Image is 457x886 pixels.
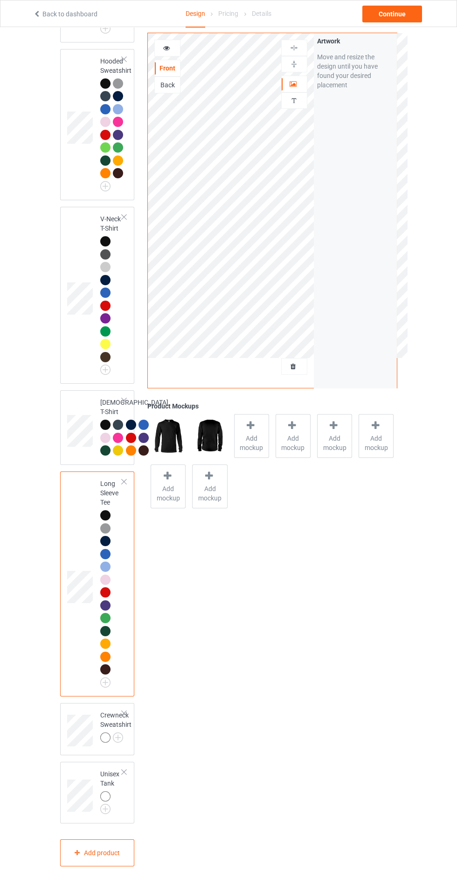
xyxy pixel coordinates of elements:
[100,769,123,811] div: Unisex Tank
[151,464,186,508] div: Add mockup
[252,0,271,27] div: Details
[318,434,352,452] span: Add mockup
[359,434,393,452] span: Add mockup
[100,804,111,814] img: svg+xml;base64,PD94bWwgdmVyc2lvbj0iMS4wIiBlbmNvZGluZz0iVVRGLTgiPz4KPHN2ZyB3aWR0aD0iMjJweCIgaGVpZ2...
[192,464,227,508] div: Add mockup
[100,56,132,188] div: Hooded Sweatshirt
[193,484,227,503] span: Add mockup
[235,434,269,452] span: Add mockup
[218,0,238,27] div: Pricing
[147,401,397,411] div: Product Mockups
[317,36,394,46] div: Artwork
[60,762,135,823] div: Unisex Tank
[100,398,168,455] div: [DEMOGRAPHIC_DATA] T-Shirt
[60,839,135,867] div: Add product
[60,390,135,465] div: [DEMOGRAPHIC_DATA] T-Shirt
[155,80,180,90] div: Back
[151,414,186,458] img: regular.jpg
[151,484,185,503] span: Add mockup
[290,43,298,52] img: svg%3E%0A
[100,710,132,742] div: Crewneck Sweatshirt
[359,414,394,458] div: Add mockup
[113,732,123,743] img: svg+xml;base64,PD94bWwgdmVyc2lvbj0iMS4wIiBlbmNvZGluZz0iVVRGLTgiPz4KPHN2ZyB3aWR0aD0iMjJweCIgaGVpZ2...
[362,6,422,22] div: Continue
[276,434,310,452] span: Add mockup
[60,471,135,696] div: Long Sleeve Tee
[100,365,111,375] img: svg+xml;base64,PD94bWwgdmVyc2lvbj0iMS4wIiBlbmNvZGluZz0iVVRGLTgiPz4KPHN2ZyB3aWR0aD0iMjJweCIgaGVpZ2...
[276,414,311,458] div: Add mockup
[100,479,123,684] div: Long Sleeve Tee
[100,23,111,34] img: svg+xml;base64,PD94bWwgdmVyc2lvbj0iMS4wIiBlbmNvZGluZz0iVVRGLTgiPz4KPHN2ZyB3aWR0aD0iMjJweCIgaGVpZ2...
[186,0,205,28] div: Design
[100,214,123,372] div: V-Neck T-Shirt
[60,207,135,384] div: V-Neck T-Shirt
[290,96,298,105] img: svg%3E%0A
[155,63,180,73] div: Front
[60,49,135,200] div: Hooded Sweatshirt
[60,703,135,755] div: Crewneck Sweatshirt
[100,677,111,688] img: svg+xml;base64,PD94bWwgdmVyc2lvbj0iMS4wIiBlbmNvZGluZz0iVVRGLTgiPz4KPHN2ZyB3aWR0aD0iMjJweCIgaGVpZ2...
[290,60,298,69] img: svg%3E%0A
[317,414,352,458] div: Add mockup
[234,414,269,458] div: Add mockup
[33,10,97,18] a: Back to dashboard
[317,52,394,90] div: Move and resize the design until you have found your desired placement
[192,414,227,458] img: regular.jpg
[100,181,111,191] img: svg+xml;base64,PD94bWwgdmVyc2lvbj0iMS4wIiBlbmNvZGluZz0iVVRGLTgiPz4KPHN2ZyB3aWR0aD0iMjJweCIgaGVpZ2...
